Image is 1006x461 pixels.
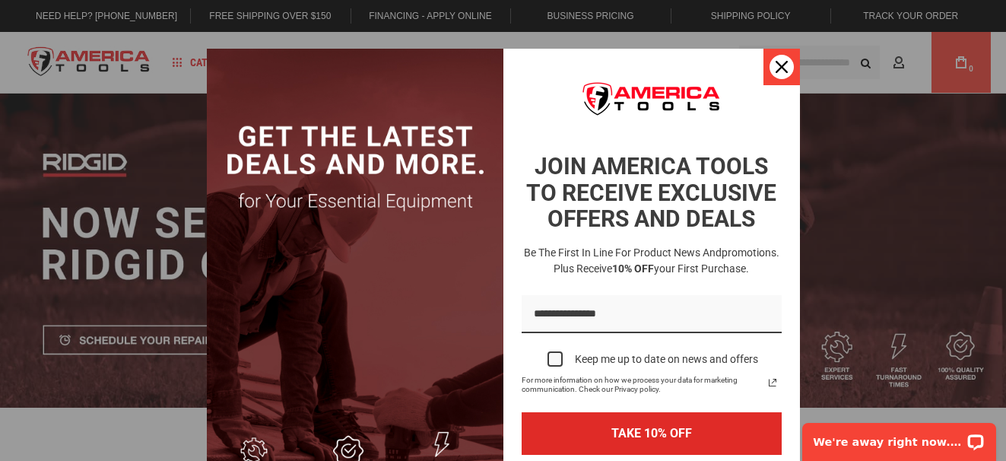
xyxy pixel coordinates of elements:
[776,61,788,73] svg: close icon
[763,374,782,392] a: Read our Privacy Policy
[763,374,782,392] svg: link icon
[526,153,776,232] strong: JOIN AMERICA TOOLS TO RECEIVE EXCLUSIVE OFFERS AND DEALS
[554,246,779,275] span: promotions. Plus receive your first purchase.
[519,245,785,277] h3: Be the first in line for product news and
[612,262,654,275] strong: 10% OFF
[522,376,763,394] span: For more information on how we process your data for marketing communication. Check our Privacy p...
[522,295,782,334] input: Email field
[792,413,1006,461] iframe: LiveChat chat widget
[575,353,758,366] div: Keep me up to date on news and offers
[522,412,782,454] button: TAKE 10% OFF
[763,49,800,85] button: Close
